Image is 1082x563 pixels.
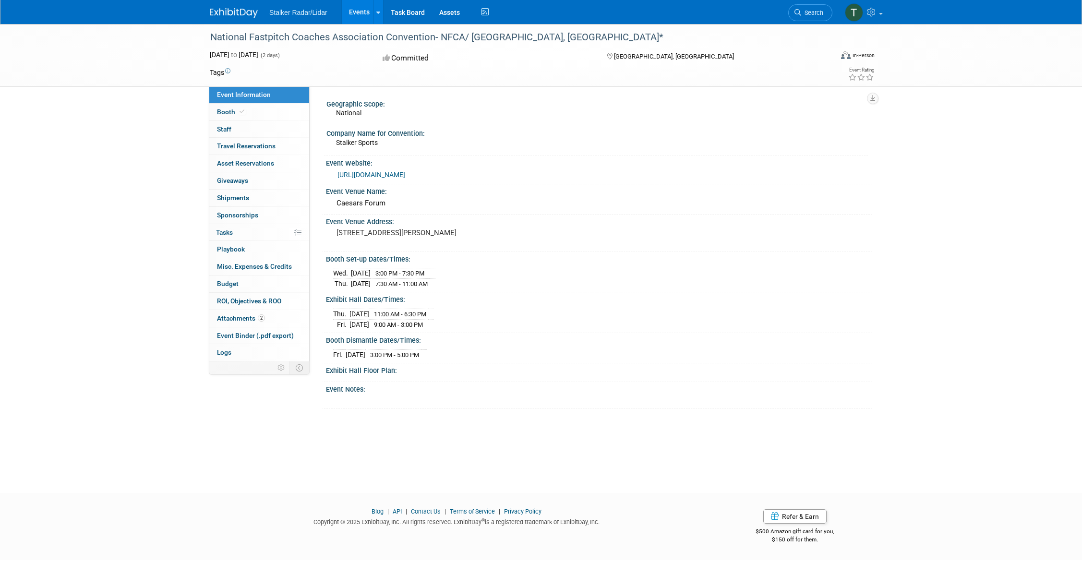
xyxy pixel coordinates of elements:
span: 3:00 PM - 5:00 PM [370,351,419,359]
a: Asset Reservations [209,155,309,172]
div: Event Format [776,50,875,64]
span: | [403,508,409,515]
div: $500 Amazon gift card for you, [718,521,873,543]
div: Event Venue Name: [326,184,872,196]
div: Event Notes: [326,382,872,394]
div: Exhibit Hall Dates/Times: [326,292,872,304]
a: Playbook [209,241,309,258]
span: 9:00 AM - 3:00 PM [374,321,423,328]
span: Asset Reservations [217,159,274,167]
span: | [385,508,391,515]
td: Tags [210,68,230,77]
span: (2 days) [260,52,280,59]
a: Refer & Earn [763,509,827,524]
span: Stalker Radar/Lidar [269,9,327,16]
div: $150 off for them. [718,536,873,544]
span: Sponsorships [217,211,258,219]
i: Booth reservation complete [240,109,244,114]
a: Event Binder (.pdf export) [209,327,309,344]
span: National [336,109,361,117]
a: Blog [372,508,384,515]
div: Committed [380,50,592,67]
span: ROI, Objectives & ROO [217,297,281,305]
td: Fri. [333,319,349,329]
a: Tasks [209,224,309,241]
span: Playbook [217,245,245,253]
td: [DATE] [349,309,369,319]
td: Thu. [333,309,349,319]
pre: [STREET_ADDRESS][PERSON_NAME] [337,228,543,237]
td: [DATE] [351,268,371,279]
div: Event Venue Address: [326,215,872,227]
div: In-Person [852,52,875,59]
span: 7:30 AM - 11:00 AM [375,280,428,287]
td: [DATE] [349,319,369,329]
div: Event Website: [326,156,872,168]
a: Logs [209,344,309,361]
span: 3:00 PM - 7:30 PM [375,270,424,277]
span: | [442,508,448,515]
span: Search [801,9,823,16]
a: Contact Us [411,508,441,515]
a: Event Information [209,86,309,103]
a: Booth [209,104,309,120]
div: National Fastpitch Coaches Association Convention- NFCA/ [GEOGRAPHIC_DATA], [GEOGRAPHIC_DATA]* [207,29,818,46]
div: Booth Set-up Dates/Times: [326,252,872,264]
a: Terms of Service [450,508,495,515]
span: to [229,51,239,59]
div: Copyright © 2025 ExhibitDay, Inc. All rights reserved. ExhibitDay is a registered trademark of Ex... [210,515,703,527]
td: Toggle Event Tabs [290,361,310,374]
a: API [393,508,402,515]
a: Sponsorships [209,207,309,224]
a: Travel Reservations [209,138,309,155]
td: Personalize Event Tab Strip [273,361,290,374]
span: Misc. Expenses & Credits [217,263,292,270]
span: [DATE] [DATE] [210,51,258,59]
span: Travel Reservations [217,142,276,150]
img: tadas eikinas [845,3,863,22]
span: [GEOGRAPHIC_DATA], [GEOGRAPHIC_DATA] [614,53,734,60]
a: [URL][DOMAIN_NAME] [337,171,405,179]
span: Stalker Sports [336,139,378,146]
a: Shipments [209,190,309,206]
span: Shipments [217,194,249,202]
td: [DATE] [346,349,365,359]
td: Wed. [333,268,351,279]
span: Booth [217,108,246,116]
td: Thu. [333,278,351,288]
img: Format-Inperson.png [841,51,851,59]
td: Fri. [333,349,346,359]
a: Misc. Expenses & Credits [209,258,309,275]
a: Budget [209,276,309,292]
span: Event Information [217,91,271,98]
td: [DATE] [351,278,371,288]
div: Company Name for Convention: [326,126,868,138]
span: Budget [217,280,239,287]
sup: ® [481,518,485,523]
div: Caesars Forum [333,196,865,211]
span: 2 [258,314,265,322]
a: Staff [209,121,309,138]
span: Giveaways [217,177,248,184]
div: Event Rating [848,68,874,72]
span: Staff [217,125,231,133]
span: Attachments [217,314,265,322]
span: Logs [217,348,231,356]
div: Exhibit Hall Floor Plan: [326,363,872,375]
a: Search [788,4,832,21]
a: Privacy Policy [504,508,541,515]
a: ROI, Objectives & ROO [209,293,309,310]
span: | [496,508,503,515]
a: Giveaways [209,172,309,189]
img: ExhibitDay [210,8,258,18]
span: Tasks [216,228,233,236]
a: Attachments2 [209,310,309,327]
span: Event Binder (.pdf export) [217,332,294,339]
span: 11:00 AM - 6:30 PM [374,311,426,318]
div: Booth Dismantle Dates/Times: [326,333,872,345]
div: Geographic Scope: [326,97,868,109]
